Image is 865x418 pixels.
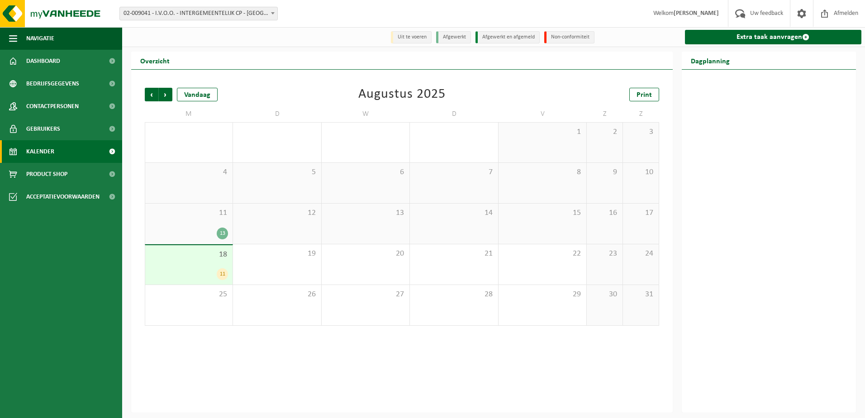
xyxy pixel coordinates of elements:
strong: [PERSON_NAME] [674,10,719,17]
span: Vorige [145,88,158,101]
span: 24 [627,249,654,259]
span: 5 [238,167,316,177]
td: V [499,106,587,122]
span: 26 [238,290,316,299]
span: 2 [591,127,618,137]
span: 31 [627,290,654,299]
span: 18 [150,250,228,260]
span: 15 [503,208,582,218]
td: D [410,106,498,122]
span: 19 [238,249,316,259]
h2: Overzicht [131,52,179,69]
span: 6 [326,167,405,177]
span: 14 [414,208,493,218]
span: 4 [150,167,228,177]
span: Product Shop [26,163,67,185]
li: Non-conformiteit [544,31,594,43]
span: Kalender [26,140,54,163]
span: 1 [503,127,582,137]
a: Print [629,88,659,101]
span: 22 [503,249,582,259]
span: Acceptatievoorwaarden [26,185,100,208]
span: 27 [326,290,405,299]
span: 13 [326,208,405,218]
span: 7 [414,167,493,177]
div: 11 [217,268,228,280]
span: 3 [627,127,654,137]
span: 21 [414,249,493,259]
span: 12 [238,208,316,218]
span: 17 [627,208,654,218]
td: Z [587,106,623,122]
li: Uit te voeren [391,31,432,43]
td: Z [623,106,659,122]
div: Vandaag [177,88,218,101]
span: 02-009041 - I.V.O.O. - INTERGEMEENTELIJK CP - OOSTENDE [120,7,277,20]
span: Print [637,91,652,99]
span: Dashboard [26,50,60,72]
span: 8 [503,167,582,177]
span: 10 [627,167,654,177]
span: 9 [591,167,618,177]
div: 13 [217,228,228,239]
span: 28 [414,290,493,299]
span: Bedrijfsgegevens [26,72,79,95]
span: 02-009041 - I.V.O.O. - INTERGEMEENTELIJK CP - OOSTENDE [119,7,278,20]
a: Extra taak aanvragen [685,30,862,44]
li: Afgewerkt en afgemeld [475,31,540,43]
span: 20 [326,249,405,259]
td: D [233,106,321,122]
div: Augustus 2025 [358,88,446,101]
span: Navigatie [26,27,54,50]
h2: Dagplanning [682,52,739,69]
span: Volgende [159,88,172,101]
span: 23 [591,249,618,259]
td: M [145,106,233,122]
span: Gebruikers [26,118,60,140]
li: Afgewerkt [436,31,471,43]
span: 29 [503,290,582,299]
span: Contactpersonen [26,95,79,118]
span: 25 [150,290,228,299]
span: 16 [591,208,618,218]
span: 11 [150,208,228,218]
td: W [322,106,410,122]
span: 30 [591,290,618,299]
